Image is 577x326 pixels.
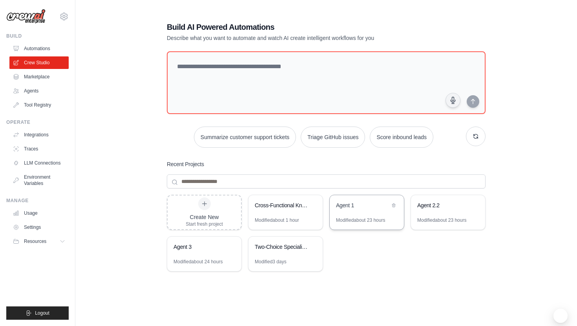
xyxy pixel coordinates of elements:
[9,235,69,248] button: Resources
[173,243,227,251] div: Agent 3
[194,127,296,148] button: Summarize customer support tickets
[6,119,69,125] div: Operate
[6,197,69,204] div: Manage
[6,33,69,39] div: Build
[9,143,69,155] a: Traces
[9,157,69,169] a: LLM Connections
[6,9,46,24] img: Logo
[255,217,299,223] div: Modified about 1 hour
[167,22,431,33] h1: Build AI Powered Automations
[466,127,486,146] button: Get new suggestions
[9,71,69,83] a: Marketplace
[167,34,431,42] p: Describe what you want to automate and watch AI create intelligent workflows for you
[9,42,69,55] a: Automations
[9,171,69,190] a: Environment Variables
[9,56,69,69] a: Crew Studio
[301,127,365,148] button: Triage GitHub issues
[9,207,69,219] a: Usage
[186,221,223,227] div: Start fresh project
[35,310,49,316] span: Logout
[173,259,223,265] div: Modified about 24 hours
[255,201,309,209] div: Cross-Functional Knowledge Bridge Generator
[255,259,287,265] div: Modified 3 days
[255,243,309,251] div: Two-Choice Specialist Workflow System
[9,99,69,111] a: Tool Registry
[9,221,69,234] a: Settings
[538,288,577,326] iframe: Chat Widget
[186,213,223,221] div: Create New
[417,217,466,223] div: Modified about 23 hours
[370,127,433,148] button: Score inbound leads
[417,201,471,209] div: Agent 2.2
[6,306,69,320] button: Logout
[336,217,385,223] div: Modified about 23 hours
[24,238,46,244] span: Resources
[446,93,460,108] button: Click to speak your automation idea
[9,85,69,97] a: Agents
[9,129,69,141] a: Integrations
[390,201,398,209] button: Delete project
[336,201,390,209] div: Agent 1
[167,160,204,168] h3: Recent Projects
